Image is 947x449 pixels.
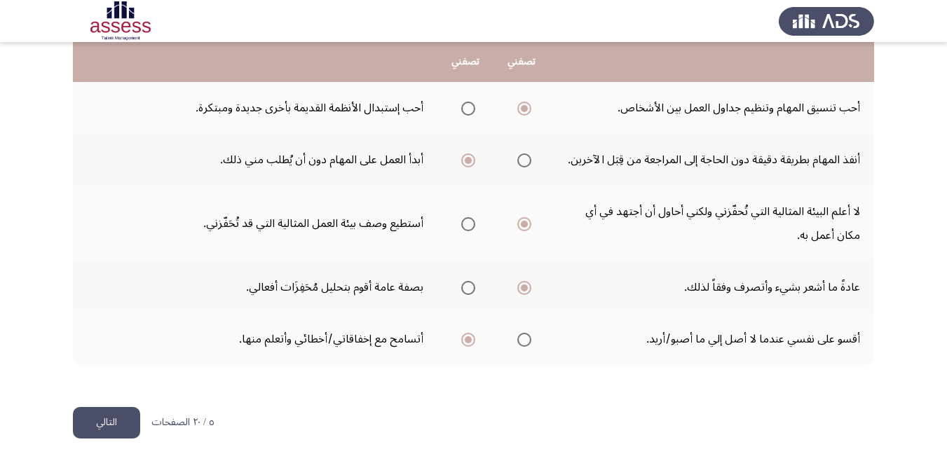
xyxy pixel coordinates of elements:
td: أستطيع وصف بيئة العمل المثالية التي قد تُحَفّزني. [73,186,437,261]
mat-radio-group: Select an option [456,327,475,351]
mat-radio-group: Select an option [456,212,475,235]
td: بصفة عامة أقوم بتحليل مُحَفِزَات أفعالي. [73,261,437,313]
th: تصفني [437,42,493,82]
td: عادةً ما أشعر بشيء وأتصرف وفقاً لذلك. [550,261,874,313]
img: Assess Talent Management logo [779,1,874,41]
button: load next page [73,407,140,438]
mat-radio-group: Select an option [512,96,531,120]
td: أقسو على نفسي عندما لا أصل إلي ما أصبو/أريد. [550,313,874,365]
th: تصفني [493,42,550,82]
mat-radio-group: Select an option [456,148,475,172]
td: لا أعلم البيئة المثالية التي تُحفّزني ولكني أحاول أن أجتهد في أي مكان أعمل به. [550,186,874,261]
mat-radio-group: Select an option [512,148,531,172]
mat-radio-group: Select an option [512,212,531,235]
td: أحب تنسيق المهام وتنظيم جداول العمل بين الأشخاص. [550,82,874,134]
mat-radio-group: Select an option [456,96,475,120]
td: أبدأ العمل على المهام دون أن يُطلب مني ذلك. [73,134,437,186]
td: أحب إستبدال الأنظمة القديمة بأخرى جديدة ومبتكرة. [73,82,437,134]
td: أتسامح مع إخفاقاتي/أخطائي وأتعلم منها. [73,313,437,365]
mat-radio-group: Select an option [512,327,531,351]
td: أنفذ المهام بطريقة دقيقة دون الحاجة إلى المراجعة من قِبَل الآخرين. [550,134,874,186]
img: Assessment logo of Potentiality Assessment [73,1,168,41]
p: ٥ / ٢٠ الصفحات [151,417,214,429]
mat-radio-group: Select an option [456,275,475,299]
mat-radio-group: Select an option [512,275,531,299]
